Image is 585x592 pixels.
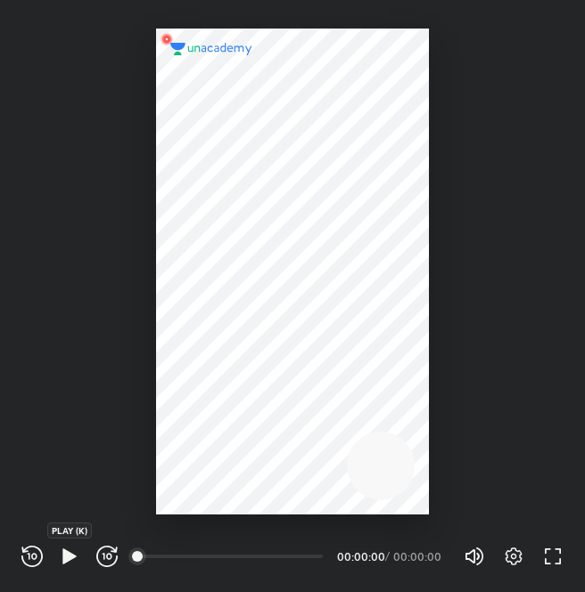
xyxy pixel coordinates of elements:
div: / [385,551,390,562]
div: 00:00:00 [337,551,382,562]
div: 00:00:00 [393,551,442,562]
img: wMgqJGBwKWe8AAAAABJRU5ErkJggg== [156,29,177,50]
img: logo.2a7e12a2.svg [170,43,252,55]
div: PLAY (K) [47,522,92,539]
